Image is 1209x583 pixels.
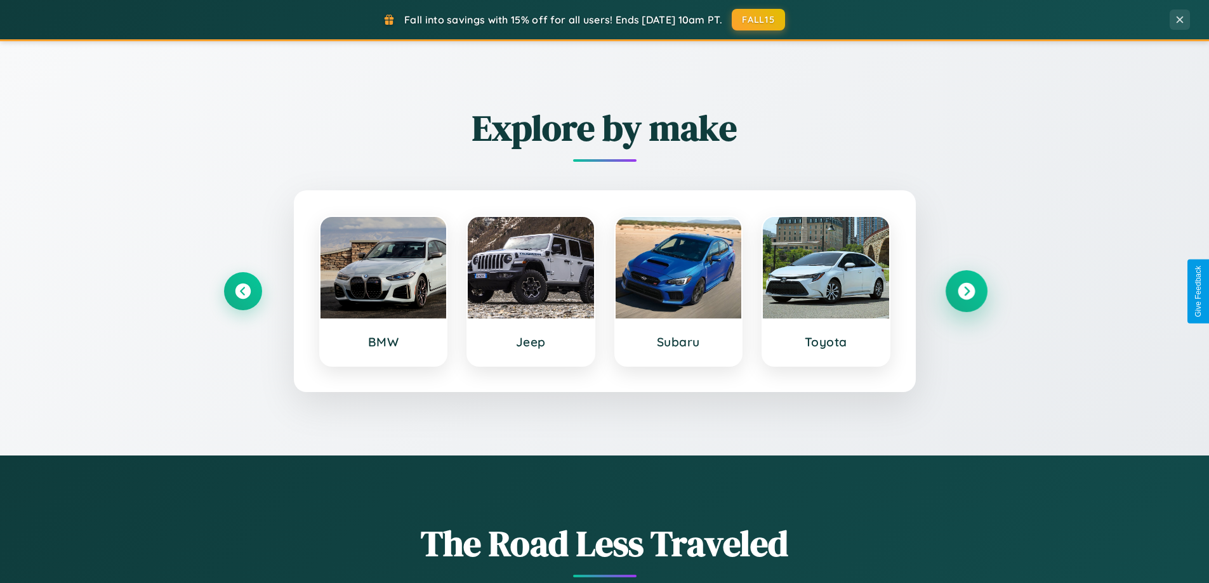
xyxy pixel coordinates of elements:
[224,519,986,568] h1: The Road Less Traveled
[776,334,876,350] h3: Toyota
[333,334,434,350] h3: BMW
[404,13,722,26] span: Fall into savings with 15% off for all users! Ends [DATE] 10am PT.
[732,9,785,30] button: FALL15
[1194,266,1203,317] div: Give Feedback
[224,103,986,152] h2: Explore by make
[628,334,729,350] h3: Subaru
[480,334,581,350] h3: Jeep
